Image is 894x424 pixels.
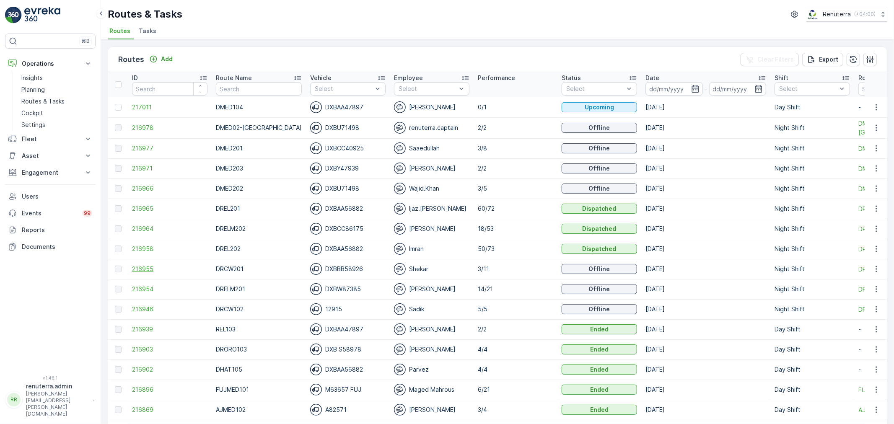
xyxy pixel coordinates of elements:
div: DXBBB58926 [310,263,386,275]
div: Wajid.Khan [394,183,469,194]
td: REL103 [212,319,306,339]
a: Insights [18,72,96,84]
div: Imran [394,243,469,255]
button: Clear Filters [741,53,799,66]
button: Dispatched [562,224,637,234]
div: DXBAA47897 [310,323,386,335]
button: Offline [562,304,637,314]
div: DXBCC86175 [310,223,386,235]
td: [DATE] [641,259,770,279]
td: 2/2 [474,319,557,339]
button: Ended [562,385,637,395]
td: DRELM201 [212,279,306,299]
p: ID [132,74,138,82]
a: Planning [18,84,96,96]
p: Routes & Tasks [21,97,65,106]
div: 12915 [310,303,386,315]
p: Date [645,74,659,82]
p: Offline [589,265,610,273]
div: renuterra.captain [394,122,469,134]
div: Sadik [394,303,469,315]
td: [DATE] [641,178,770,199]
div: Toggle Row Selected [115,104,122,111]
img: svg%3e [394,183,406,194]
td: Night Shift [770,199,854,219]
a: 216954 [132,285,207,293]
a: 216946 [132,305,207,313]
div: Toggle Row Selected [115,386,122,393]
span: Tasks [139,27,156,35]
img: logo_light-DOdMpM7g.png [24,7,60,23]
div: Toggle Row Selected [115,366,122,373]
a: 216939 [132,325,207,334]
p: Documents [22,243,92,251]
td: [DATE] [641,380,770,400]
a: Settings [18,119,96,131]
div: Shekar [394,263,469,275]
p: Select [779,85,837,93]
p: Routes & Tasks [108,8,182,21]
img: svg%3e [394,344,406,355]
button: Ended [562,365,637,375]
p: Offline [589,164,610,173]
p: Ended [590,385,609,394]
td: Night Shift [770,117,854,138]
button: Fleet [5,131,96,147]
td: DRORO103 [212,339,306,359]
p: Ended [590,406,609,414]
button: RRrenuterra.admin[PERSON_NAME][EMAIL_ADDRESS][PERSON_NAME][DOMAIN_NAME] [5,382,96,417]
div: A82571 [310,404,386,416]
p: - [705,84,707,94]
p: 99 [84,210,91,217]
span: 216964 [132,225,207,233]
div: Parvez [394,364,469,375]
a: 216903 [132,345,207,354]
img: svg%3e [394,243,406,255]
button: Operations [5,55,96,72]
div: Toggle Row Selected [115,225,122,232]
div: M63657 FUJ [310,384,386,396]
p: Status [562,74,581,82]
p: Select [399,85,456,93]
p: Ended [590,365,609,374]
img: logo [5,7,22,23]
img: svg%3e [310,183,322,194]
p: Insights [21,74,43,82]
p: Routes [118,54,144,65]
td: DHAT105 [212,359,306,380]
span: 217011 [132,103,207,111]
p: Ended [590,345,609,354]
img: svg%3e [310,283,322,295]
button: Offline [562,163,637,173]
div: [PERSON_NAME] [394,404,469,416]
a: Cockpit [18,107,96,119]
img: svg%3e [310,323,322,335]
div: Ijaz.[PERSON_NAME] [394,203,469,215]
td: 4/4 [474,339,557,359]
td: Day Shift [770,380,854,400]
span: 216955 [132,265,207,273]
td: [DATE] [641,117,770,138]
div: [PERSON_NAME] [394,344,469,355]
p: Events [22,209,77,217]
div: DXB S58978 [310,344,386,355]
p: Select [566,85,624,93]
div: Toggle Row Selected [115,145,122,152]
p: Employee [394,74,423,82]
td: Night Shift [770,138,854,158]
button: Ended [562,344,637,354]
td: 50/73 [474,239,557,259]
td: DMED201 [212,138,306,158]
div: Toggle Row Selected [115,124,122,131]
button: Asset [5,147,96,164]
div: Toggle Row Selected [115,185,122,192]
td: 14/21 [474,279,557,299]
input: dd/mm/yyyy [709,82,767,96]
img: Screenshot_2024-07-26_at_13.33.01.png [806,10,819,19]
p: Settings [21,121,45,129]
p: Renuterra [823,10,851,18]
a: 216971 [132,164,207,173]
span: 216966 [132,184,207,193]
div: Toggle Row Selected [115,346,122,353]
div: Toggle Row Selected [115,165,122,172]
